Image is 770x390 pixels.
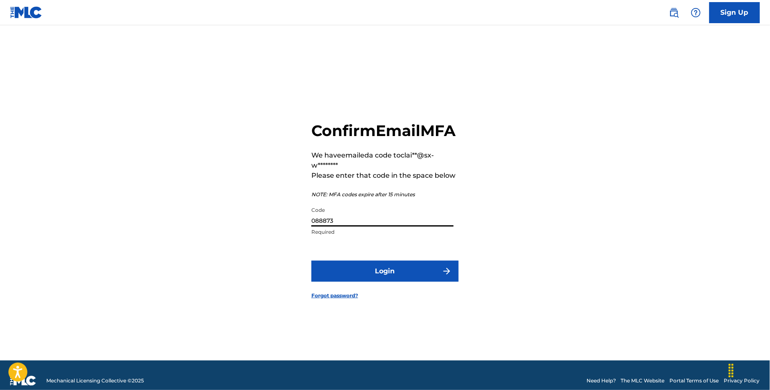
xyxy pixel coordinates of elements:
img: help [691,8,701,18]
a: Privacy Policy [724,377,760,385]
a: Need Help? [587,377,616,385]
a: Forgot password? [311,292,358,299]
a: Portal Terms of Use [670,377,719,385]
img: logo [10,376,36,386]
img: f7272a7cc735f4ea7f67.svg [442,266,452,276]
a: Sign Up [709,2,760,23]
p: NOTE: MFA codes expire after 15 minutes [311,191,459,198]
img: MLC Logo [10,6,42,19]
a: Public Search [666,4,682,21]
h2: Confirm Email MFA [311,121,459,140]
div: Drag [725,358,738,383]
button: Login [311,261,459,282]
p: Required [311,228,454,236]
a: The MLC Website [621,377,665,385]
p: Please enter that code in the space below [311,171,459,181]
img: search [669,8,679,18]
div: Help [688,4,704,21]
span: Mechanical Licensing Collective © 2025 [46,377,144,385]
iframe: Chat Widget [728,350,770,390]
